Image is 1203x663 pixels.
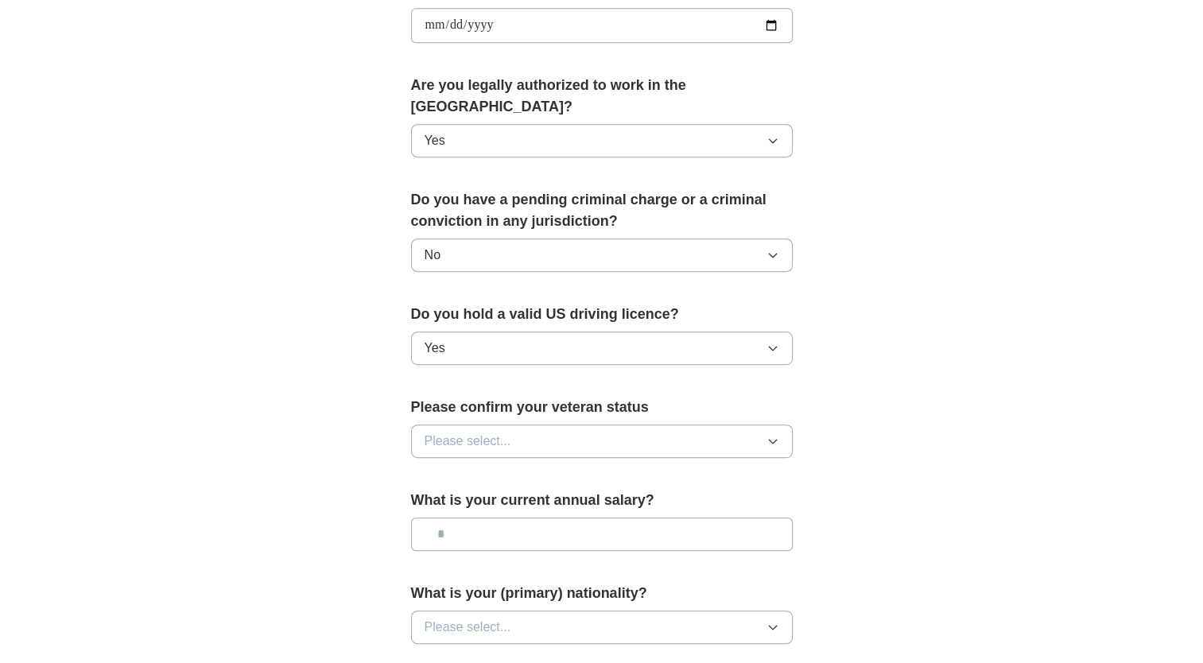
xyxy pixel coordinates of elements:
label: What is your (primary) nationality? [411,583,793,604]
label: Please confirm your veteran status [411,397,793,418]
label: What is your current annual salary? [411,490,793,511]
button: No [411,238,793,272]
span: Yes [425,339,445,358]
span: Yes [425,131,445,150]
button: Yes [411,331,793,365]
label: Do you hold a valid US driving licence? [411,304,793,325]
label: Are you legally authorized to work in the [GEOGRAPHIC_DATA]? [411,75,793,118]
button: Yes [411,124,793,157]
button: Please select... [411,425,793,458]
label: Do you have a pending criminal charge or a criminal conviction in any jurisdiction? [411,189,793,232]
button: Please select... [411,611,793,644]
span: Please select... [425,618,511,637]
span: Please select... [425,432,511,451]
span: No [425,246,440,265]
